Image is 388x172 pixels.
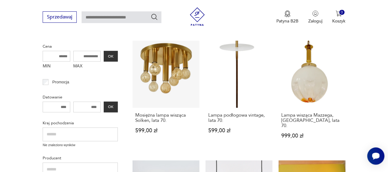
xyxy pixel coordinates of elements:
img: Patyna - sklep z meblami i dekoracjami vintage [188,7,206,26]
a: Lampa wisząca Mazzega, Wlochy, lata 70.Lampa wisząca Mazzega, [GEOGRAPHIC_DATA], lata 70.999,00 zł [279,41,345,150]
p: Kraj pochodzenia [43,120,118,126]
button: Sprzedawaj [43,11,77,23]
button: OK [104,51,118,62]
p: Nie znaleziono wyników [43,143,118,148]
p: 599,00 zł [135,128,197,133]
iframe: Smartsupp widget button [367,147,384,165]
img: Ikonka użytkownika [312,10,318,17]
a: Lampa podłogowa vintage, lata 70.Lampa podłogowa vintage, lata 70.599,00 zł [206,41,272,150]
button: Szukaj [151,13,158,21]
img: Ikona koszyka [336,10,342,17]
p: Producent [43,155,118,162]
h3: Lampa wisząca Mazzega, [GEOGRAPHIC_DATA], lata 70. [281,113,343,128]
img: Ikona medalu [284,10,290,17]
button: Zaloguj [308,10,322,24]
p: Zaloguj [308,18,322,24]
div: 0 [339,10,344,15]
button: Patyna B2B [276,10,298,24]
a: Sprzedawaj [43,15,77,20]
button: 0Koszyk [332,10,345,24]
h3: Mosiężna lampa wisząca Solken, lata 70. [135,113,197,123]
button: OK [104,102,118,112]
p: Cena [43,43,118,50]
h3: Lampa podłogowa vintage, lata 70. [208,113,270,123]
p: Datowanie [43,94,118,101]
a: Mosiężna lampa wisząca Solken, lata 70.Mosiężna lampa wisząca Solken, lata 70.599,00 zł [133,41,199,150]
p: Koszyk [332,18,345,24]
p: 999,00 zł [281,133,343,138]
label: MAX [73,62,101,71]
p: Promocja [52,79,69,86]
p: Patyna B2B [276,18,298,24]
label: MIN [43,62,70,71]
p: 599,00 zł [208,128,270,133]
a: Ikona medaluPatyna B2B [276,10,298,24]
